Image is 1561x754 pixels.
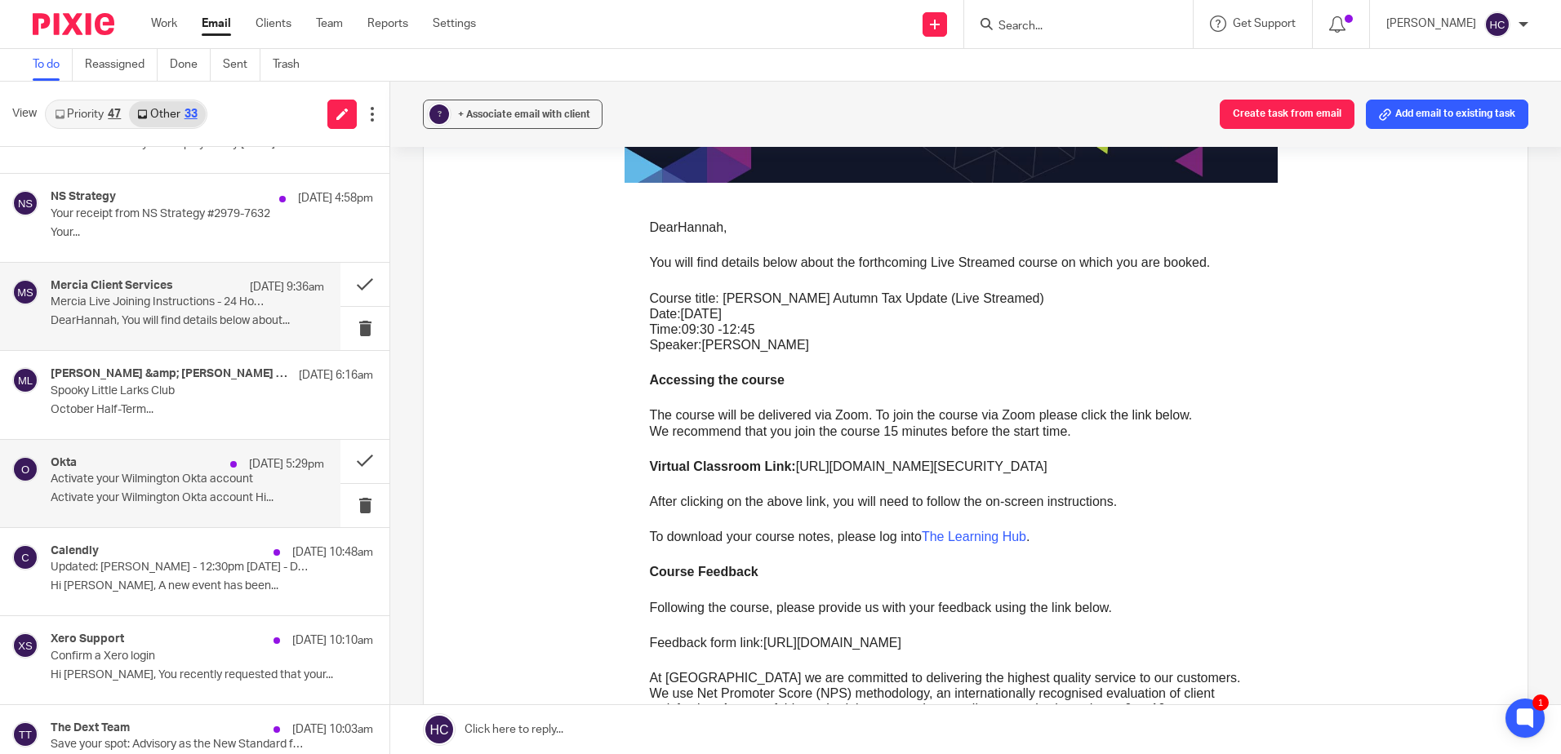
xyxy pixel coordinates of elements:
a: Trash [273,49,312,81]
span: Course title: [PERSON_NAME] Autumn Tax Update (Live Streamed) Date:[DATE] Time:09:30 -12:45 [148,392,542,437]
a: Work [151,16,177,32]
a: The Learning Hub [420,630,525,644]
p: Activate your Wilmington Okta account [51,472,269,486]
a: To do [33,49,73,81]
h4: Mercia Client Services [51,279,173,293]
span: View [12,105,37,122]
a: Reassigned [85,49,158,81]
a: Priority47 [47,101,129,127]
p: DearHannah, You will find details below about... [51,314,324,328]
span: Following the course, please provide us with your feedback using the link below. [148,701,611,715]
p: [PERSON_NAME] [1386,16,1476,32]
p: [DATE] 4:58pm [298,190,373,206]
img: svg%3E [1484,11,1510,38]
span: You will find details below about the forthcoming Live Streamed course on which you are booked. [148,356,709,370]
div: 47 [108,109,121,120]
span: Feedback form link:[URL][DOMAIN_NAME] [148,736,400,750]
p: Activate your Wilmington Okta account Hi... [51,491,324,505]
div: ? [429,104,449,124]
h4: [PERSON_NAME] &amp; [PERSON_NAME] @ Larkswold [51,367,291,381]
p: Your... [51,226,373,240]
span: To download your course notes, please log into . [148,630,528,644]
img: svg%3E [12,721,38,747]
div: 1 [1532,694,1549,711]
p: [DATE] 10:03am [292,721,373,738]
a: Email [202,16,231,32]
strong: Virtual Classroom Link: [148,560,294,574]
button: ? + Associate email with client [423,100,603,129]
p: [DATE] 10:10am [292,632,373,649]
a: Done [170,49,211,81]
span: [URL][DOMAIN_NAME][SECURITY_DATA] [148,560,545,574]
h4: Okta [51,456,77,470]
p: [DATE] 6:16am [299,367,373,384]
img: svg%3E [12,544,38,570]
a: Clients [256,16,291,32]
span: + Associate email with client [458,109,590,119]
p: [DATE] 5:29pm [249,456,324,472]
img: svg%3E [12,190,38,216]
strong: Accessing the course [148,473,282,487]
a: Settings [433,16,476,32]
p: Mercia Live Joining Instructions - 24 Hour Reminder [51,295,269,309]
span: DearHannah, [148,321,225,335]
img: svg%3E [12,279,38,305]
a: Other33 [129,101,205,127]
img: svg%3E [12,367,38,393]
button: Create task from email [1220,100,1354,129]
p: Updated: [PERSON_NAME] - 12:30pm [DATE] - Discovery session [51,561,309,574]
input: Search [997,20,1144,34]
a: Sent [223,49,260,81]
h4: Xero Support [51,632,124,646]
p: Confirm a Xero login [51,650,309,663]
p: [DATE] 9:36am [250,279,324,295]
img: svg%3E [12,456,38,482]
p: Spooky Little Larks Club [51,384,309,398]
h4: Calendly [51,544,99,558]
img: svg%3E [12,632,38,659]
button: Add email to existing task [1366,100,1528,129]
span: Speaker:[PERSON_NAME] [148,438,308,452]
p: Your receipt from NS Strategy #2979-7632 [51,207,309,221]
span: After clicking on the above link, you will need to follow the on-screen instructions. [148,595,616,609]
h4: The Dext Team [51,721,130,735]
a: Team [316,16,343,32]
div: 33 [185,109,198,120]
h4: NS Strategy [51,190,116,204]
p: Hi [PERSON_NAME], A new event has been... [51,579,373,593]
a: Reports [367,16,408,32]
p: October Half-Term... [51,403,373,417]
span: The course will be delivered via Zoom. To join the course via Zoom please click the link below. W... [148,508,691,538]
img: Pixie [33,13,114,35]
p: [DATE] 10:48am [292,544,373,561]
strong: Course Feedback [148,665,256,679]
p: Save your spot: Advisory as the New Standard for Modern Firms [51,738,309,752]
p: Hi [PERSON_NAME], You recently requested that your... [51,668,373,682]
span: Get Support [1233,18,1296,29]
